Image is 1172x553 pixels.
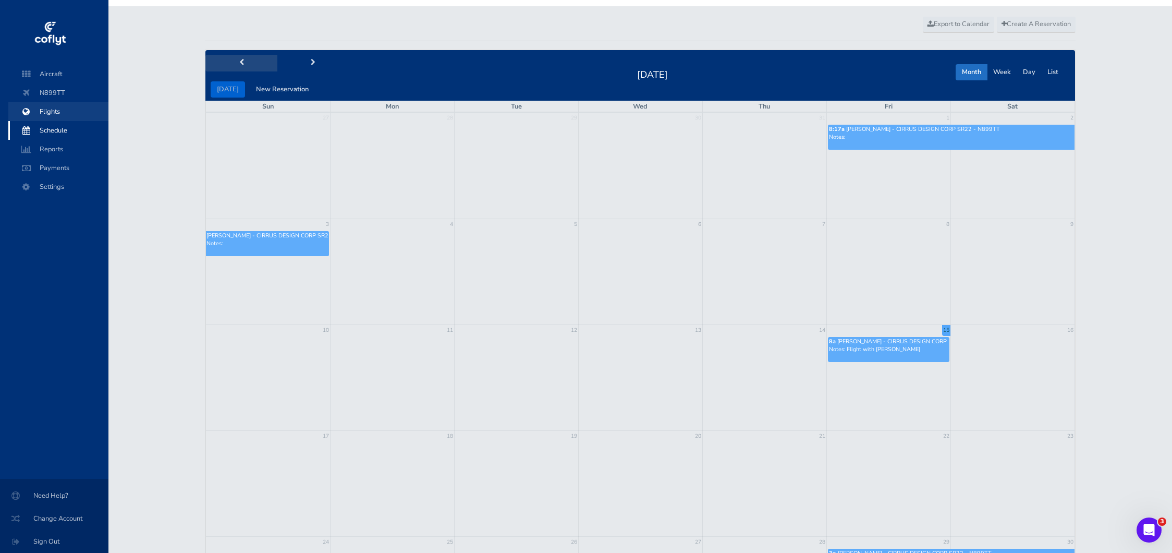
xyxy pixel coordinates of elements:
[206,232,360,239] span: [PERSON_NAME] - CIRRUS DESIGN CORP SR22 - N899TT
[923,17,994,32] a: Export to Calendar
[19,121,98,140] span: Schedule
[829,345,948,353] p: Notes: Flight with [PERSON_NAME]
[829,125,845,133] span: 8:17a
[997,17,1076,32] a: Create A Reservation
[837,338,991,345] span: [PERSON_NAME] - CIRRUS DESIGN CORP SR22 - N899TT
[942,325,950,335] a: 15
[1066,537,1075,547] a: 30
[570,431,578,441] a: 19
[927,19,990,29] span: Export to Calendar
[322,431,330,441] a: 17
[1017,64,1042,80] button: Day
[1066,325,1075,335] a: 16
[446,537,454,547] a: 25
[885,102,893,111] span: Fri
[19,65,98,83] span: Aircraft
[694,431,702,441] a: 20
[945,113,950,123] a: 1
[694,325,702,335] a: 13
[446,325,454,335] a: 11
[211,81,245,98] button: [DATE]
[33,18,67,50] img: coflyt logo
[1066,431,1075,441] a: 23
[19,177,98,196] span: Settings
[821,219,826,230] a: 7
[1007,102,1018,111] span: Sat
[322,113,330,123] a: 27
[818,325,826,335] a: 14
[1069,219,1075,230] a: 9
[694,113,702,123] a: 30
[818,431,826,441] a: 21
[250,81,315,98] button: New Reservation
[446,431,454,441] a: 18
[829,133,1075,141] p: Notes:
[322,325,330,335] a: 10
[945,219,950,230] a: 8
[631,66,674,81] h2: [DATE]
[19,140,98,159] span: Reports
[205,55,277,71] button: prev
[697,219,702,230] a: 6
[942,537,950,547] a: 29
[511,102,522,111] span: Tue
[446,113,454,123] a: 28
[1137,518,1162,543] iframe: Intercom live chat
[694,537,702,547] a: 27
[1069,113,1075,123] a: 2
[759,102,770,111] span: Thu
[262,102,274,111] span: Sun
[829,338,836,345] span: 8a
[818,113,826,123] a: 31
[1158,518,1166,526] span: 3
[570,537,578,547] a: 26
[322,537,330,547] a: 24
[386,102,399,111] span: Mon
[19,102,98,121] span: Flights
[1002,19,1071,29] span: Create A Reservation
[13,509,96,528] span: Change Account
[13,486,96,505] span: Need Help?
[1041,64,1065,80] button: List
[277,55,349,71] button: next
[846,125,1000,133] span: [PERSON_NAME] - CIRRUS DESIGN CORP SR22 - N899TT
[570,113,578,123] a: 29
[19,159,98,177] span: Payments
[818,537,826,547] a: 28
[325,219,330,230] a: 3
[449,219,454,230] a: 4
[987,64,1017,80] button: Week
[19,83,98,102] span: N899TT
[206,239,328,247] p: Notes:
[942,431,950,441] a: 22
[573,219,578,230] a: 5
[633,102,648,111] span: Wed
[956,64,987,80] button: Month
[570,325,578,335] a: 12
[13,532,96,551] span: Sign Out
